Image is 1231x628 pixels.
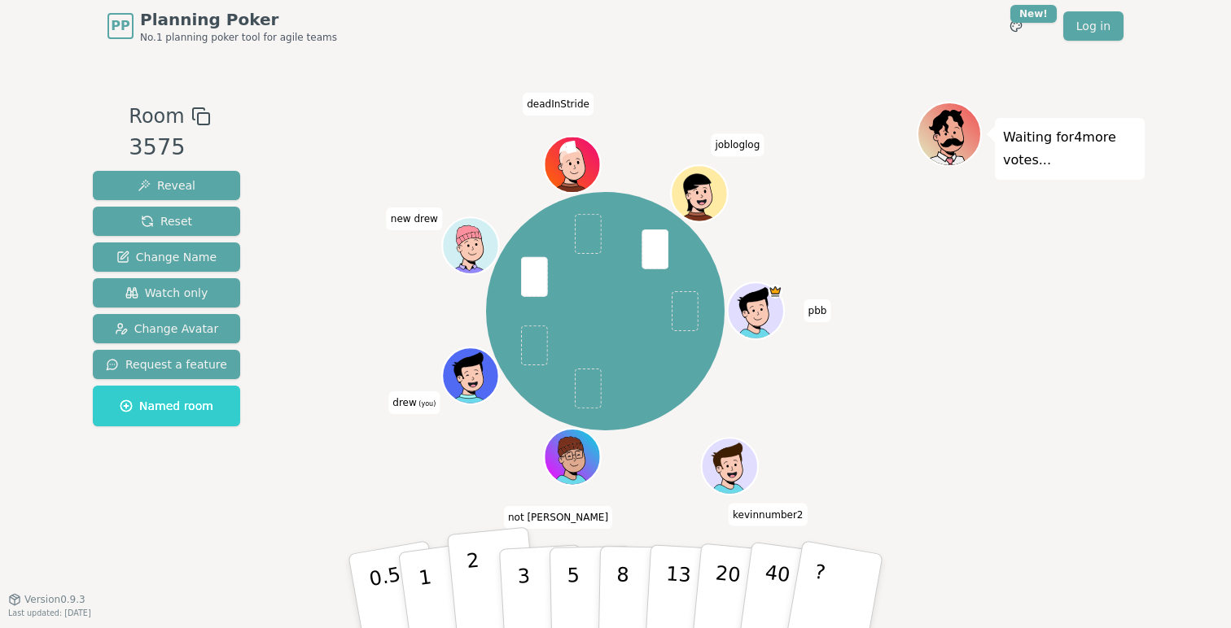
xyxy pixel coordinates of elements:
[93,207,240,236] button: Reset
[93,171,240,200] button: Reveal
[388,391,440,414] span: Click to change your name
[1001,11,1031,41] button: New!
[8,608,91,617] span: Last updated: [DATE]
[141,213,192,229] span: Reset
[140,31,337,44] span: No.1 planning poker tool for agile teams
[138,177,195,194] span: Reveal
[768,285,782,299] span: pbb is the host
[504,506,612,529] span: Click to change your name
[804,299,831,322] span: Click to change your name
[111,16,129,36] span: PP
[93,386,240,426] button: Named room
[125,285,208,301] span: Watch only
[1003,126,1137,172] p: Waiting for 4 more votes...
[93,278,240,307] button: Watch only
[106,356,227,373] span: Request a feature
[711,134,764,157] span: Click to change your name
[120,398,213,414] span: Named room
[129,102,184,131] span: Room
[523,93,594,116] span: Click to change your name
[729,504,807,526] span: Click to change your name
[387,207,442,230] span: Click to change your name
[444,350,497,403] button: Click to change your avatar
[93,350,240,379] button: Request a feature
[115,321,219,337] span: Change Avatar
[8,593,85,606] button: Version0.9.3
[116,249,217,265] span: Change Name
[24,593,85,606] span: Version 0.9.3
[140,8,337,31] span: Planning Poker
[93,242,240,272] button: Change Name
[417,400,436,408] span: (you)
[1063,11,1124,41] a: Log in
[1010,5,1057,23] div: New!
[107,8,337,44] a: PPPlanning PokerNo.1 planning poker tool for agile teams
[129,131,210,164] div: 3575
[93,314,240,343] button: Change Avatar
